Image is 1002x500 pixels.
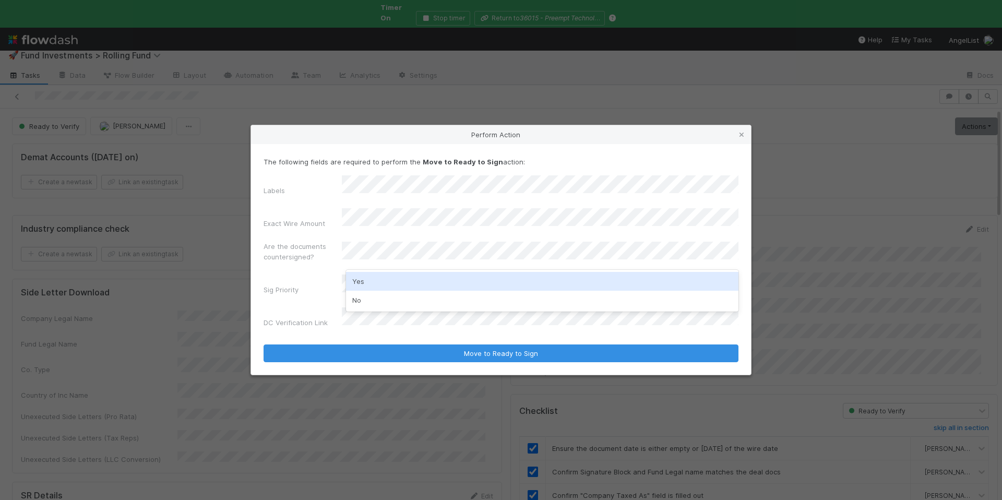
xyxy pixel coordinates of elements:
[264,157,738,167] p: The following fields are required to perform the action:
[264,284,299,295] label: Sig Priority
[423,158,503,166] strong: Move to Ready to Sign
[264,344,738,362] button: Move to Ready to Sign
[251,125,751,144] div: Perform Action
[264,218,325,229] label: Exact Wire Amount
[264,317,328,328] label: DC Verification Link
[346,291,738,309] div: No
[264,185,285,196] label: Labels
[264,241,342,262] label: Are the documents countersigned?
[346,272,738,291] div: Yes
